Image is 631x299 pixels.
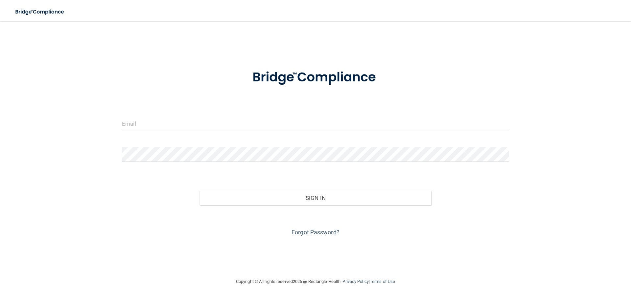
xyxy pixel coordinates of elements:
[122,116,509,131] input: Email
[10,5,70,19] img: bridge_compliance_login_screen.278c3ca4.svg
[239,60,392,95] img: bridge_compliance_login_screen.278c3ca4.svg
[199,191,432,205] button: Sign In
[196,271,435,292] div: Copyright © All rights reserved 2025 @ Rectangle Health | |
[292,229,339,236] a: Forgot Password?
[342,279,368,284] a: Privacy Policy
[370,279,395,284] a: Terms of Use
